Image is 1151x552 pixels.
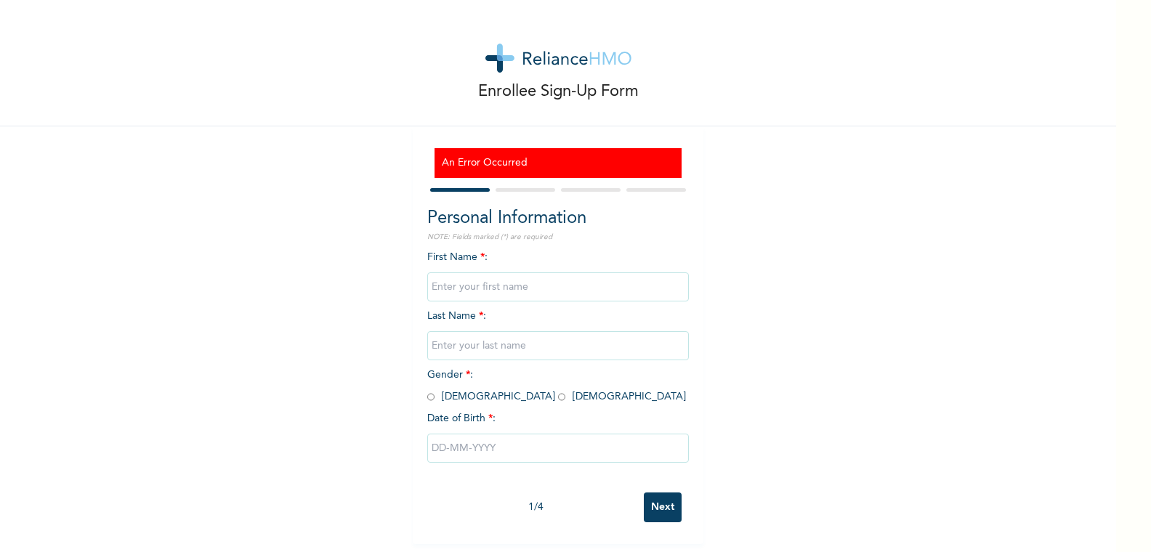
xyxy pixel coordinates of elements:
input: Next [644,492,682,522]
p: Enrollee Sign-Up Form [478,80,639,104]
span: Last Name : [427,311,689,351]
div: 1 / 4 [427,500,644,515]
input: DD-MM-YYYY [427,434,689,463]
input: Enter your first name [427,272,689,301]
h3: An Error Occurred [442,155,674,171]
p: NOTE: Fields marked (*) are required [427,232,689,243]
img: logo [485,44,631,73]
span: First Name : [427,252,689,292]
span: Gender : [DEMOGRAPHIC_DATA] [DEMOGRAPHIC_DATA] [427,370,686,402]
input: Enter your last name [427,331,689,360]
h2: Personal Information [427,206,689,232]
span: Date of Birth : [427,411,496,426]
